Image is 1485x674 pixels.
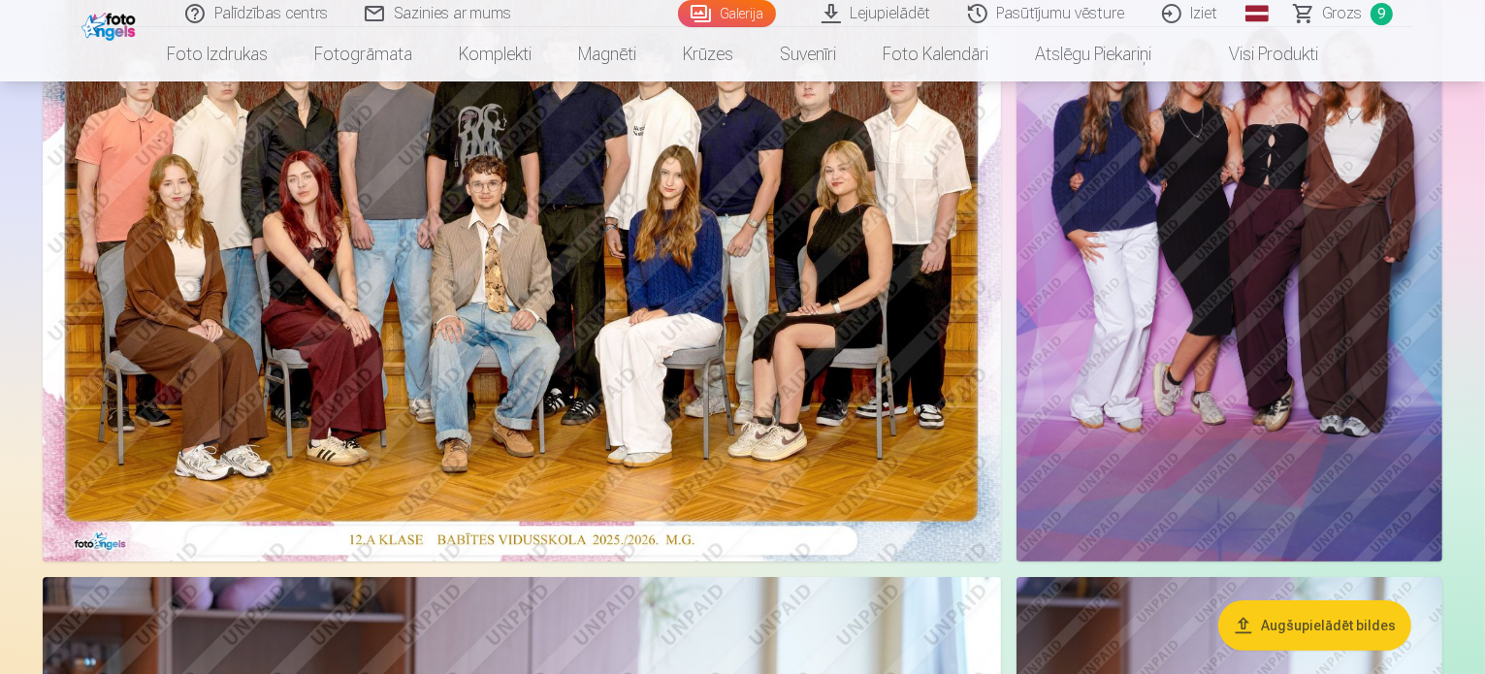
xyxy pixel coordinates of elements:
a: Krūzes [660,27,757,81]
a: Magnēti [555,27,660,81]
a: Fotogrāmata [291,27,436,81]
a: Suvenīri [757,27,859,81]
a: Visi produkti [1175,27,1341,81]
span: 9 [1371,3,1393,25]
a: Foto izdrukas [144,27,291,81]
a: Foto kalendāri [859,27,1012,81]
a: Komplekti [436,27,555,81]
a: Atslēgu piekariņi [1012,27,1175,81]
span: Grozs [1323,2,1363,25]
img: /fa1 [81,8,141,41]
button: Augšupielādēt bildes [1218,600,1411,651]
